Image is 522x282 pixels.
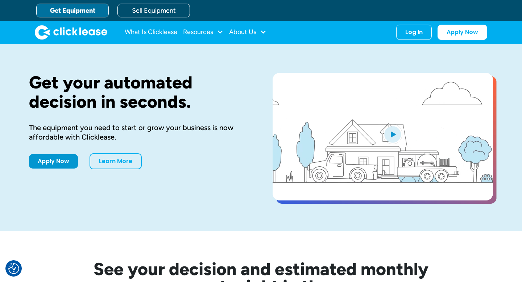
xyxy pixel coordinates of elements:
img: Clicklease logo [35,25,107,40]
button: Consent Preferences [8,263,19,274]
div: The equipment you need to start or grow your business is now affordable with Clicklease. [29,123,249,142]
img: Blue play button logo on a light blue circular background [383,124,402,144]
a: open lightbox [273,73,493,200]
a: Sell Equipment [117,4,190,17]
a: Apply Now [29,154,78,169]
div: About Us [229,25,266,40]
a: Get Equipment [36,4,109,17]
a: Apply Now [438,25,487,40]
a: Learn More [90,153,142,169]
h1: Get your automated decision in seconds. [29,73,249,111]
div: Log In [405,29,423,36]
a: home [35,25,107,40]
div: Resources [183,25,223,40]
img: Revisit consent button [8,263,19,274]
a: What Is Clicklease [125,25,177,40]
